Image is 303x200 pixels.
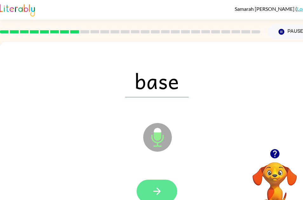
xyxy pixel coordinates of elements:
[235,6,295,12] span: Samarah [PERSON_NAME]
[125,64,189,97] span: base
